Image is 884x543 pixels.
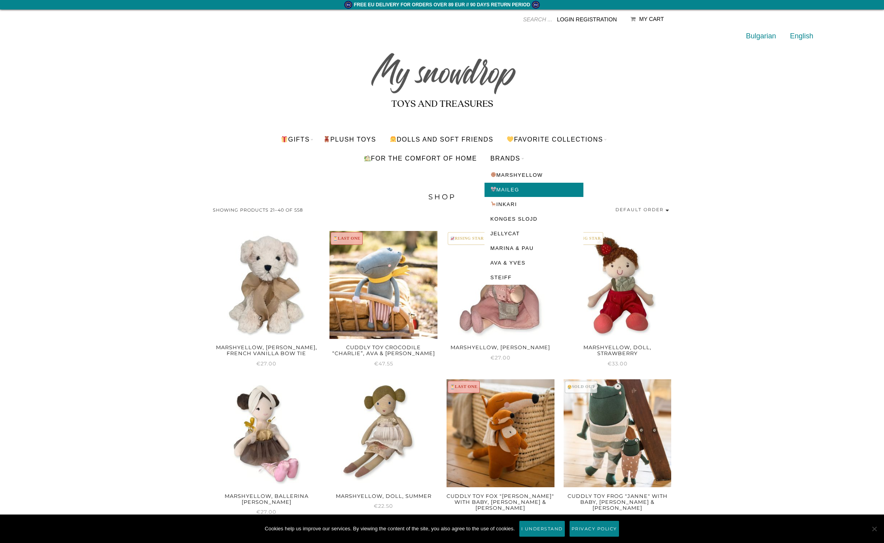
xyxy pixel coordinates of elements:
[790,32,813,40] a: English
[213,204,303,216] p: Showing products 21–40 of 558
[213,342,321,359] h2: Marshyellow, [PERSON_NAME], French Vanilla Bow Tie
[491,187,496,192] img: 🐭
[870,525,878,533] span: No
[630,16,664,22] a: My Cart
[564,342,672,359] h2: Marshyellow, Doll, Strawberry
[485,183,583,197] a: Maileg
[485,256,583,270] a: Ava & Yves
[490,354,511,361] span: 27.00
[329,379,437,510] a: Marshyellow, Doll, Summer €22.50
[557,16,617,23] a: Login Registration
[585,204,672,215] select: Поръчка
[213,191,672,202] h1: SHOP
[639,16,664,22] div: My Cart
[265,525,515,533] span: Cookies help us improve our services. By viewing the content of the site, you also agree to the u...
[390,136,396,142] img: 👧
[374,503,378,509] span: €
[447,379,555,522] a: ⏳LAST ONECuddly toy fox "[PERSON_NAME]" with baby, [PERSON_NAME] & [PERSON_NAME] €59.82
[447,231,555,362] a: 📈RISING STARMarshyellow, [PERSON_NAME] €27.00
[608,360,612,367] span: €
[256,509,261,515] span: €
[213,379,321,516] a: Marshyellow, Ballerina [PERSON_NAME] €27.00
[746,32,776,40] a: Bulgarian
[374,360,379,367] span: €
[329,231,437,368] a: ⏳LAST ONECuddly toy crocodile “Charlie”, Ava & [PERSON_NAME] €47.55
[493,13,552,25] input: SEARCH ...
[491,201,496,206] img: 🦙
[485,241,583,255] a: Marina & Pau
[485,197,583,212] a: INKARI
[364,155,371,161] img: 🏡
[569,520,619,537] a: Политика за поверителност
[608,360,628,367] span: 33.00
[519,520,565,537] a: Разбрах
[213,231,321,368] a: Marshyellow, [PERSON_NAME], French Vanilla Bow Tie €27.00
[490,354,495,361] span: €
[485,227,583,241] a: Jellycat
[275,130,316,149] a: Gifts
[485,168,583,182] a: Marshyellow
[213,490,321,507] h2: Marshyellow, Ballerina [PERSON_NAME]
[485,149,526,168] a: BRANDS
[491,172,496,177] img: 🍪
[564,490,672,513] h2: Cuddly toy frog "Janne" with baby, [PERSON_NAME] & [PERSON_NAME]
[256,509,276,515] span: 27.00
[507,136,513,142] img: 💛
[367,39,517,114] img: My snowdrop
[530,1,540,9] img: eu.png
[564,379,672,522] a: 😢SOLD OUTCuddly toy frog "Janne" with baby, [PERSON_NAME] & [PERSON_NAME] €59.82
[256,360,261,367] span: €
[329,490,437,501] h2: Marshyellow, Doll, Summer
[447,342,555,353] h2: Marshyellow, [PERSON_NAME]
[564,231,672,368] a: 📈RISING STARMarshyellow, Doll, Strawberry €33.00
[281,136,288,142] img: 🎁
[344,1,354,9] img: eu.png
[374,360,393,367] span: 47.55
[256,360,276,367] span: 27.00
[374,503,393,509] span: 22.50
[384,130,500,149] a: Dolls and soft friends
[317,130,382,149] a: PLUSH TOYS
[329,342,437,359] h2: Cuddly toy crocodile “Charlie”, Ava & [PERSON_NAME]
[485,212,583,226] a: Konges Slojd
[501,130,609,149] a: Favorite Collections
[485,271,583,285] a: STEIFF
[324,136,330,142] img: 🧸
[358,149,483,168] a: For the comfort of home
